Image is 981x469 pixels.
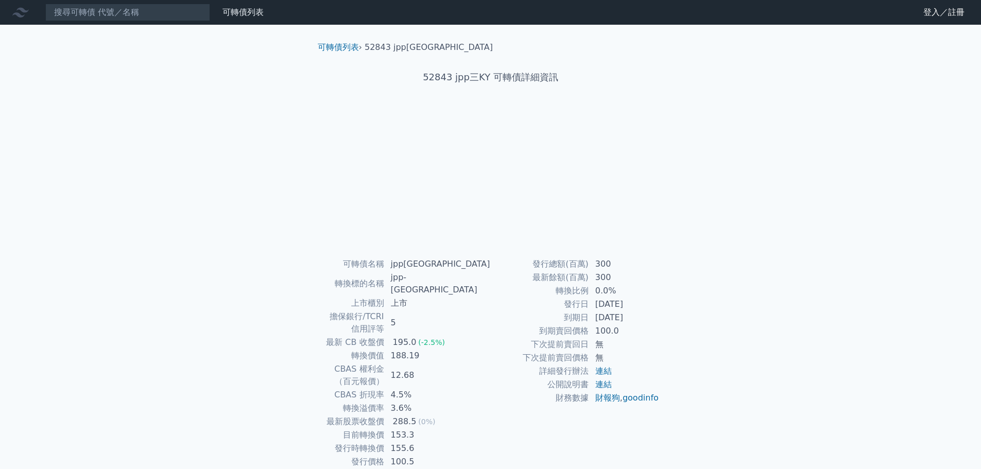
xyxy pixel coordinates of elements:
[491,257,589,271] td: 發行總額(百萬)
[418,418,435,426] span: (0%)
[589,324,660,338] td: 100.0
[322,428,385,442] td: 目前轉換價
[491,324,589,338] td: 到期賣回價格
[491,311,589,324] td: 到期日
[589,311,660,324] td: [DATE]
[589,298,660,311] td: [DATE]
[309,70,672,84] h1: 52843 jpp三KY 可轉債詳細資訊
[385,402,491,415] td: 3.6%
[222,7,264,17] a: 可轉債列表
[491,284,589,298] td: 轉換比例
[45,4,210,21] input: 搜尋可轉債 代號／名稱
[491,364,589,378] td: 詳細發行辦法
[385,310,491,336] td: 5
[385,297,491,310] td: 上市
[589,257,660,271] td: 300
[391,415,419,428] div: 288.5
[385,455,491,468] td: 100.5
[385,257,491,271] td: jpp[GEOGRAPHIC_DATA]
[322,336,385,349] td: 最新 CB 收盤價
[915,4,973,21] a: 登入／註冊
[589,391,660,405] td: ,
[322,257,385,271] td: 可轉債名稱
[322,388,385,402] td: CBAS 折現率
[595,393,620,403] a: 財報狗
[322,310,385,336] td: 擔保銀行/TCRI信用評等
[322,442,385,455] td: 發行時轉換價
[589,338,660,351] td: 無
[385,362,491,388] td: 12.68
[595,366,612,376] a: 連結
[491,338,589,351] td: 下次提前賣回日
[322,297,385,310] td: 上市櫃別
[318,41,362,54] li: ›
[595,379,612,389] a: 連結
[322,362,385,388] td: CBAS 權利金（百元報價）
[322,415,385,428] td: 最新股票收盤價
[322,402,385,415] td: 轉換溢價率
[589,271,660,284] td: 300
[491,378,589,391] td: 公開說明書
[491,298,589,311] td: 發行日
[322,271,385,297] td: 轉換標的名稱
[589,284,660,298] td: 0.0%
[385,349,491,362] td: 188.19
[322,349,385,362] td: 轉換價值
[385,428,491,442] td: 153.3
[365,41,493,54] li: 52843 jpp[GEOGRAPHIC_DATA]
[589,351,660,364] td: 無
[623,393,659,403] a: goodinfo
[491,351,589,364] td: 下次提前賣回價格
[318,42,359,52] a: 可轉債列表
[418,338,445,346] span: (-2.5%)
[322,455,385,468] td: 發行價格
[391,336,419,349] div: 195.0
[491,271,589,284] td: 最新餘額(百萬)
[385,442,491,455] td: 155.6
[491,391,589,405] td: 財務數據
[385,271,491,297] td: jpp-[GEOGRAPHIC_DATA]
[385,388,491,402] td: 4.5%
